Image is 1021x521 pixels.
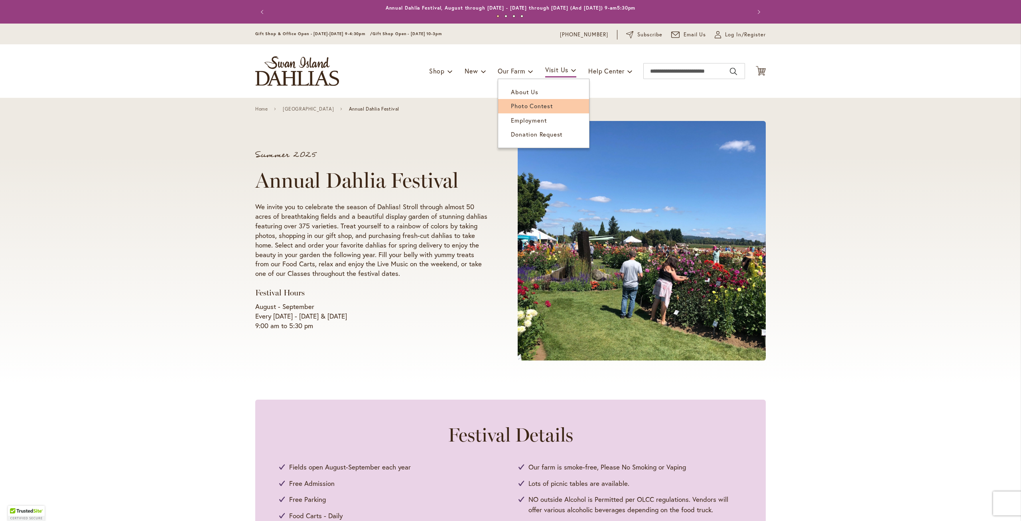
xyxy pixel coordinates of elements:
[255,202,487,279] p: We invite you to celebrate the season of Dahlias! Stroll through almost 50 acres of breathtaking ...
[511,102,553,110] span: Photo Contest
[255,31,373,36] span: Gift Shop & Office Open - [DATE]-[DATE] 9-4:30pm /
[289,478,335,489] span: Free Admission
[545,65,568,74] span: Visit Us
[289,511,343,521] span: Food Carts - Daily
[588,67,625,75] span: Help Center
[684,31,706,39] span: Email Us
[429,67,445,75] span: Shop
[289,462,411,472] span: Fields open August-September each year
[511,130,563,138] span: Donation Request
[255,288,487,298] h3: Festival Hours
[255,4,271,20] button: Previous
[498,67,525,75] span: Our Farm
[373,31,442,36] span: Gift Shop Open - [DATE] 10-3pm
[511,116,547,124] span: Employment
[497,15,499,18] button: 1 of 4
[255,151,487,159] p: Summer 2025
[626,31,662,39] a: Subscribe
[349,106,399,112] span: Annual Dahlia Festival
[255,56,339,86] a: store logo
[511,88,538,96] span: About Us
[637,31,662,39] span: Subscribe
[671,31,706,39] a: Email Us
[725,31,766,39] span: Log In/Register
[560,31,608,39] a: [PHONE_NUMBER]
[528,478,629,489] span: Lots of picnic tables are available.
[386,5,636,11] a: Annual Dahlia Festival, August through [DATE] - [DATE] through [DATE] (And [DATE]) 9-am5:30pm
[520,15,523,18] button: 4 of 4
[465,67,478,75] span: New
[279,424,742,446] h2: Festival Details
[255,106,268,112] a: Home
[255,302,487,331] p: August - September Every [DATE] - [DATE] & [DATE] 9:00 am to 5:30 pm
[512,15,515,18] button: 3 of 4
[750,4,766,20] button: Next
[505,15,507,18] button: 2 of 4
[528,462,686,472] span: Our farm is smoke-free, Please No Smoking or Vaping
[255,168,487,192] h1: Annual Dahlia Festival
[283,106,334,112] a: [GEOGRAPHIC_DATA]
[715,31,766,39] a: Log In/Register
